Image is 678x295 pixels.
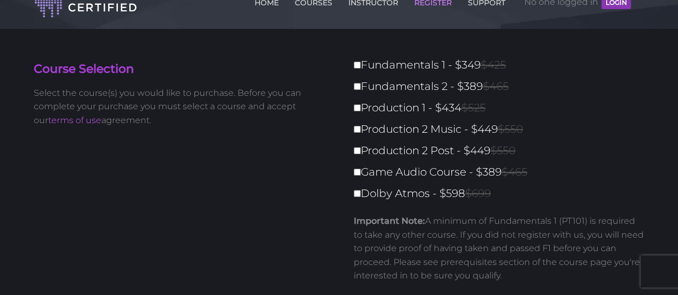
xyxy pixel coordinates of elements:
[354,56,651,74] label: Fundamentals 1 - $349
[461,101,486,114] span: $525
[490,144,516,157] span: $550
[354,62,361,69] input: Fundamentals 1 - $349$425
[354,83,361,90] input: Fundamentals 2 - $389$465
[48,115,101,125] a: terms of use
[354,104,361,111] input: Production 1 - $434$525
[465,187,491,200] span: $699
[502,165,527,178] span: $465
[354,147,361,154] input: Production 2 Post - $449$550
[354,190,361,197] input: Dolby Atmos - $598$699
[354,184,651,203] label: Dolby Atmos - $598
[354,120,651,139] label: Production 2 Music - $449
[354,214,645,283] p: A minimum of Fundamentals 1 (PT101) is required to take any other course. If you did not register...
[354,141,651,160] label: Production 2 Post - $449
[354,77,651,96] label: Fundamentals 2 - $389
[481,58,506,71] span: $425
[354,126,361,133] input: Production 2 Music - $449$550
[483,80,509,93] span: $465
[354,99,651,117] label: Production 1 - $434
[354,216,425,226] strong: Important Note:
[354,163,651,181] label: Game Audio Course - $389
[498,123,523,135] span: $550
[34,61,331,78] h4: Course Selection
[34,86,331,127] p: Select the course(s) you would like to purchase. Before you can complete your purchase you must s...
[354,169,361,176] input: Game Audio Course - $389$465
